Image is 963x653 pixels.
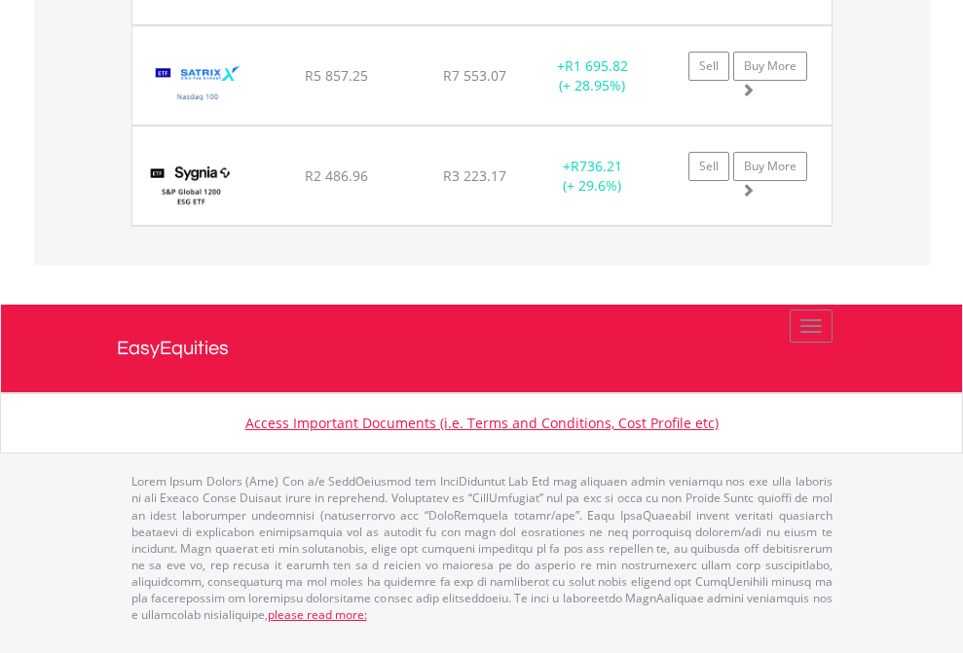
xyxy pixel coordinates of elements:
[565,56,628,75] span: R1 695.82
[117,305,847,392] a: EasyEquities
[688,52,729,81] a: Sell
[443,66,506,85] span: R7 553.07
[571,157,622,175] span: R736.21
[733,152,807,181] a: Buy More
[443,166,506,185] span: R3 223.17
[131,473,833,623] p: Lorem Ipsum Dolors (Ame) Con a/e SeddOeiusmod tem InciDiduntut Lab Etd mag aliquaen admin veniamq...
[688,152,729,181] a: Sell
[305,166,368,185] span: R2 486.96
[532,56,653,95] div: + (+ 28.95%)
[268,606,367,623] a: please read more:
[142,151,241,220] img: TFSA.SYGESG.png
[142,51,254,120] img: TFSA.STXNDQ.png
[733,52,807,81] a: Buy More
[245,414,719,432] a: Access Important Documents (i.e. Terms and Conditions, Cost Profile etc)
[305,66,368,85] span: R5 857.25
[532,157,653,196] div: + (+ 29.6%)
